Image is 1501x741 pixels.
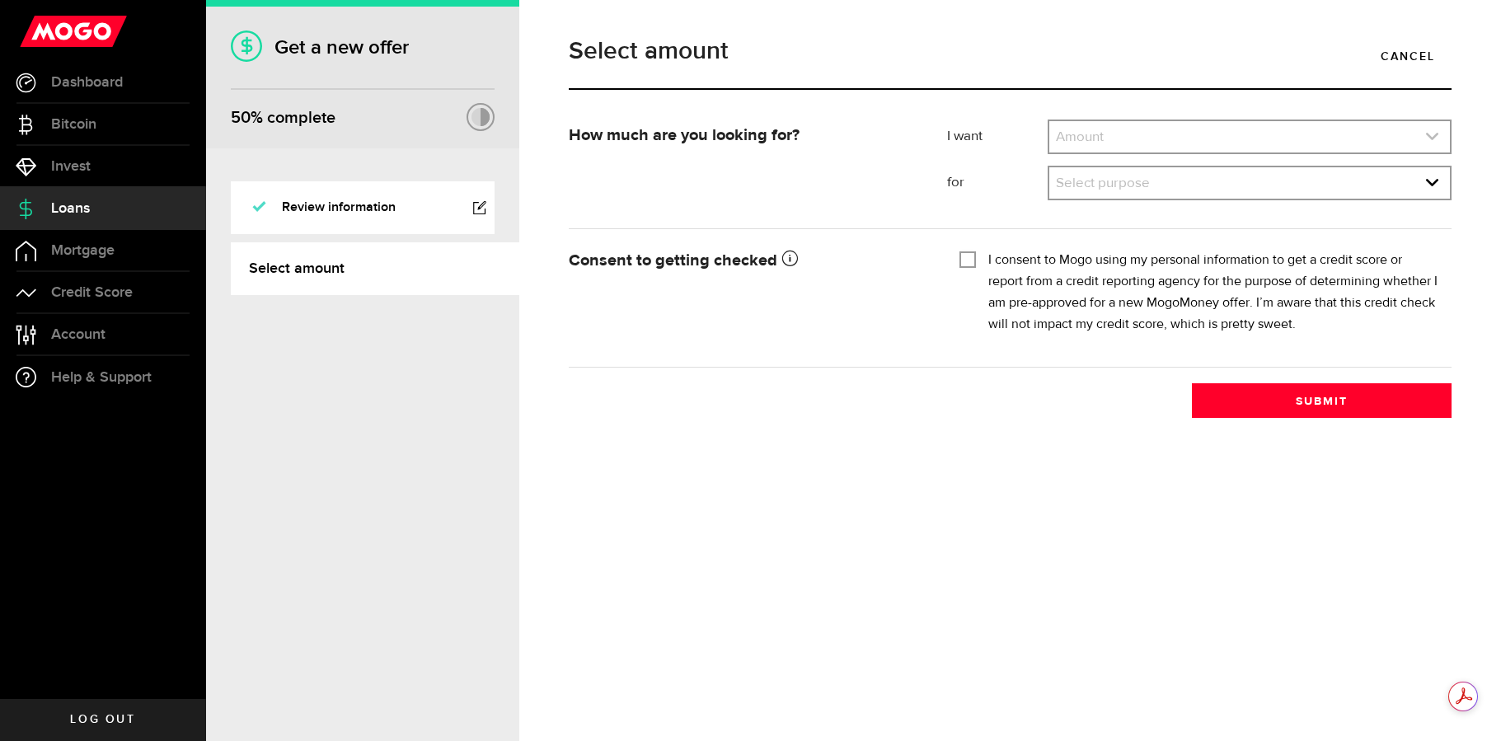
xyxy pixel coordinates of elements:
[51,159,91,174] span: Invest
[51,327,106,342] span: Account
[959,250,976,266] input: I consent to Mogo using my personal information to get a credit score or report from a credit rep...
[51,75,123,90] span: Dashboard
[1192,383,1452,418] button: Submit
[1364,39,1452,73] a: Cancel
[231,35,495,59] h1: Get a new offer
[947,127,1048,147] label: I want
[569,39,1452,63] h1: Select amount
[51,285,133,300] span: Credit Score
[947,173,1048,193] label: for
[70,714,135,725] span: Log out
[231,181,495,234] a: Review information
[988,250,1439,335] label: I consent to Mogo using my personal information to get a credit score or report from a credit rep...
[231,108,251,128] span: 50
[569,127,800,143] strong: How much are you looking for?
[231,103,335,133] div: % complete
[569,252,798,269] strong: Consent to getting checked
[51,117,96,132] span: Bitcoin
[1049,167,1450,199] a: expand select
[13,7,63,56] button: Open LiveChat chat widget
[51,201,90,216] span: Loans
[51,370,152,385] span: Help & Support
[231,242,519,295] a: Select amount
[51,243,115,258] span: Mortgage
[1049,121,1450,152] a: expand select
